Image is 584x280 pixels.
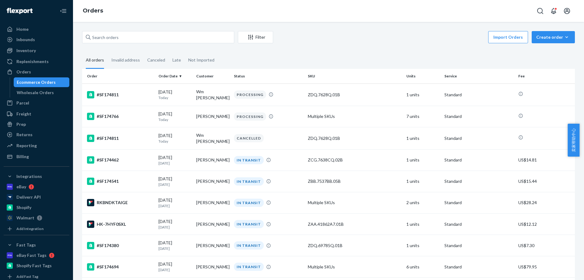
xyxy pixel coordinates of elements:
[238,34,273,40] div: Filter
[16,263,52,269] div: Shopify Fast Tags
[4,261,69,271] a: Shopify Fast Tags
[82,69,156,83] th: Order
[16,100,29,106] div: Parcel
[4,130,69,140] a: Returns
[516,149,575,171] td: US$14.81
[308,178,401,184] div: ZBB.7537BB.05B
[194,235,231,256] td: [PERSON_NAME]
[158,154,191,166] div: [DATE]
[442,69,516,83] th: Service
[17,90,54,96] div: Wholesale Orders
[305,192,404,213] td: Multiple SKUs
[14,77,70,87] a: Ecommerce Orders
[536,34,570,40] div: Create order
[158,225,191,230] p: [DATE]
[4,109,69,119] a: Freight
[16,173,42,179] div: Integrations
[234,241,264,250] div: IN TRANSIT
[158,139,191,144] p: Today
[87,263,154,271] div: #SF174694
[4,182,69,192] a: eBay
[87,242,154,249] div: #SF174380
[404,83,442,106] td: 1 units
[4,172,69,181] button: Integrations
[7,8,33,14] img: Flexport logo
[158,240,191,251] div: [DATE]
[488,31,528,43] button: Import Orders
[238,31,273,43] button: Filter
[87,135,154,142] div: #SF174811
[194,149,231,171] td: [PERSON_NAME]
[305,106,404,127] td: Multiple SKUs
[4,203,69,212] a: Shopify
[194,106,231,127] td: [PERSON_NAME]
[4,225,69,232] a: Add Integration
[57,5,69,17] button: Close Navigation
[305,256,404,278] td: Multiple SKUs
[87,221,154,228] div: HK-7HYF0SXL
[404,171,442,192] td: 1 units
[561,5,573,17] button: Open account menu
[234,156,264,164] div: IN TRANSIT
[172,52,181,68] div: Late
[16,48,36,54] div: Inventory
[547,5,560,17] button: Open notifications
[532,31,575,43] button: Create order
[16,204,31,211] div: Shopify
[16,58,49,65] div: Replenishments
[147,52,165,68] div: Canceled
[158,197,191,208] div: [DATE]
[444,243,513,249] p: Standard
[234,263,264,271] div: IN TRANSIT
[516,235,575,256] td: US$7.30
[16,111,31,117] div: Freight
[16,226,43,231] div: Add Integration
[234,199,264,207] div: IN TRANSIT
[4,213,69,223] a: Walmart
[87,178,154,185] div: #SF174541
[444,178,513,184] p: Standard
[158,246,191,251] p: [DATE]
[194,171,231,192] td: [PERSON_NAME]
[568,124,579,157] span: 卖家帮助中心
[158,203,191,208] p: [DATE]
[16,143,37,149] div: Reporting
[516,214,575,235] td: US$12.12
[158,218,191,230] div: [DATE]
[4,24,69,34] a: Home
[87,113,154,120] div: #SF174766
[158,111,191,122] div: [DATE]
[516,256,575,278] td: US$79.95
[234,112,266,121] div: PROCESSING
[305,69,404,83] th: SKU
[308,243,401,249] div: ZDQ.69785Q.01B
[188,52,214,68] div: Not Imported
[4,67,69,77] a: Orders
[4,46,69,55] a: Inventory
[86,52,104,69] div: All orders
[4,192,69,202] a: Deliverr API
[404,106,442,127] td: 7 units
[308,157,401,163] div: ZCG.7638CQ.02B
[87,91,154,98] div: #SF174811
[158,133,191,144] div: [DATE]
[16,26,29,32] div: Home
[516,171,575,192] td: US$15.44
[158,261,191,272] div: [DATE]
[444,113,513,119] p: Standard
[4,119,69,129] a: Prep
[158,89,191,100] div: [DATE]
[194,83,231,106] td: Wm [PERSON_NAME]
[404,235,442,256] td: 1 units
[4,57,69,66] a: Replenishments
[4,240,69,250] button: Fast Tags
[196,73,229,79] div: Customer
[444,200,513,206] p: Standard
[404,127,442,149] td: 1 units
[404,256,442,278] td: 6 units
[87,199,154,206] div: RKBNDKTAIGE
[16,69,31,75] div: Orders
[4,141,69,151] a: Reporting
[308,92,401,98] div: ZDQ.7628Q.01B
[534,5,546,17] button: Open Search Box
